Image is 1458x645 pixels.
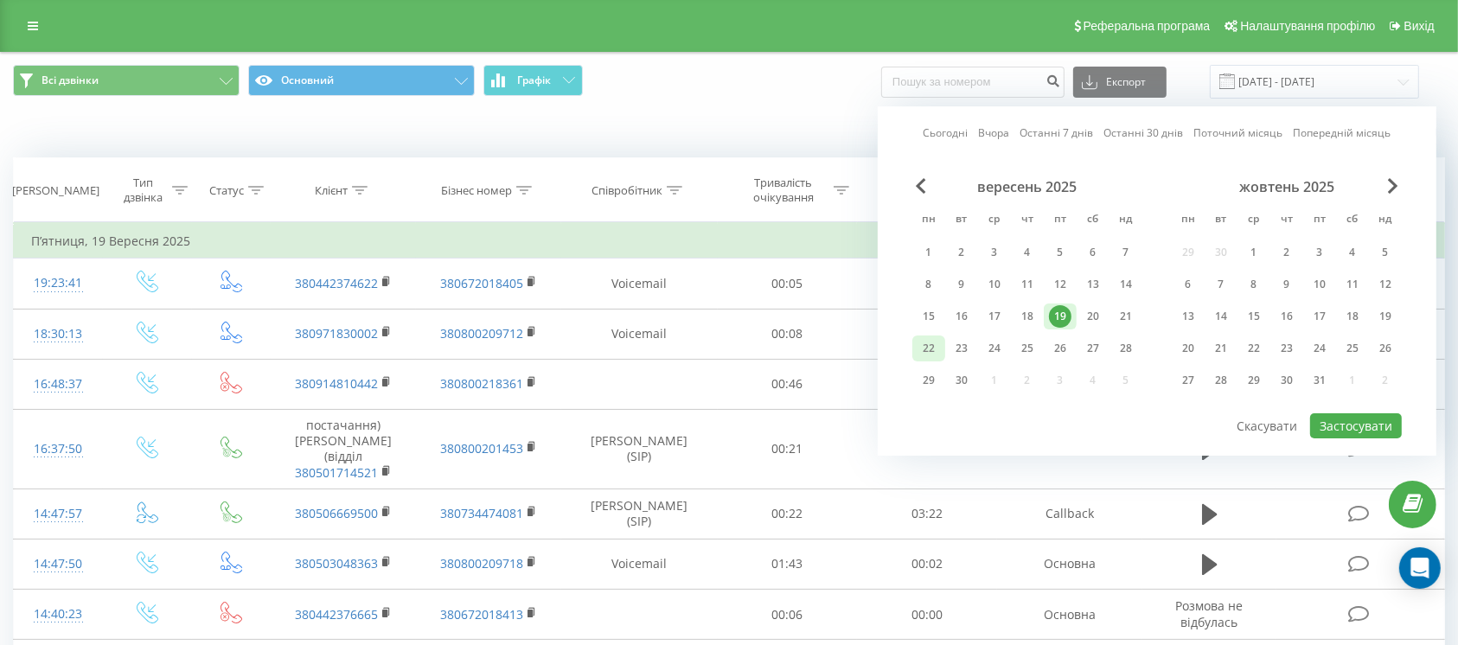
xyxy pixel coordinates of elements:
[295,555,378,572] a: 380503048363
[31,432,86,466] div: 16:37:50
[1044,303,1077,329] div: пт 19 вер 2025 р.
[1341,273,1364,296] div: 11
[1303,239,1336,265] div: пт 3 жовт 2025 р.
[918,369,940,392] div: 29
[1210,369,1232,392] div: 28
[1341,305,1364,328] div: 18
[1340,208,1365,233] abbr: субота
[918,241,940,264] div: 1
[1243,273,1265,296] div: 8
[1049,337,1071,360] div: 26
[440,606,523,623] a: 380672018413
[950,369,973,392] div: 30
[1177,369,1199,392] div: 27
[1049,241,1071,264] div: 5
[1049,305,1071,328] div: 19
[718,590,858,640] td: 00:06
[1308,337,1331,360] div: 24
[983,337,1006,360] div: 24
[1011,335,1044,361] div: чт 25 вер 2025 р.
[1208,208,1234,233] abbr: вівторок
[483,65,583,96] button: Графік
[997,539,1142,589] td: Основна
[31,367,86,401] div: 16:48:37
[1336,271,1369,297] div: сб 11 жовт 2025 р.
[1210,273,1232,296] div: 7
[1369,271,1402,297] div: нд 12 жовт 2025 р.
[1177,305,1199,328] div: 13
[737,176,829,205] div: Тривалість очікування
[561,539,718,589] td: Voicemail
[978,239,1011,265] div: ср 3 вер 2025 р.
[1369,335,1402,361] div: нд 26 жовт 2025 р.
[31,497,86,531] div: 14:47:57
[857,489,997,539] td: 03:22
[561,259,718,309] td: Voicemail
[1308,241,1331,264] div: 3
[982,208,1007,233] abbr: середа
[857,309,997,359] td: 00:00
[718,309,858,359] td: 00:08
[945,271,978,297] div: вт 9 вер 2025 р.
[912,239,945,265] div: пн 1 вер 2025 р.
[13,65,240,96] button: Всі дзвінки
[1082,337,1104,360] div: 27
[857,539,997,589] td: 00:02
[1270,303,1303,329] div: чт 16 жовт 2025 р.
[997,489,1142,539] td: Callback
[1336,239,1369,265] div: сб 4 жовт 2025 р.
[918,305,940,328] div: 15
[1270,367,1303,393] div: чт 30 жовт 2025 р.
[997,590,1142,640] td: Основна
[1307,208,1333,233] abbr: п’ятниця
[1044,239,1077,265] div: пт 5 вер 2025 р.
[1308,273,1331,296] div: 10
[12,183,99,198] div: [PERSON_NAME]
[1336,335,1369,361] div: сб 25 жовт 2025 р.
[1240,19,1375,33] span: Налаштування профілю
[1303,303,1336,329] div: пт 17 жовт 2025 р.
[877,176,969,205] div: Тривалість розмови
[1172,271,1205,297] div: пн 6 жовт 2025 р.
[31,266,86,300] div: 19:23:41
[718,539,858,589] td: 01:43
[315,183,348,198] div: Клієнт
[1205,367,1237,393] div: вт 28 жовт 2025 р.
[1270,239,1303,265] div: чт 2 жовт 2025 р.
[1303,271,1336,297] div: пт 10 жовт 2025 р.
[912,271,945,297] div: пн 8 вер 2025 р.
[857,359,997,409] td: 00:00
[1237,239,1270,265] div: ср 1 жовт 2025 р.
[983,241,1006,264] div: 3
[1113,208,1139,233] abbr: неділя
[271,409,416,489] td: постачання) [PERSON_NAME] (відділ
[1399,547,1441,589] div: Open Intercom Messenger
[248,65,475,96] button: Основний
[912,335,945,361] div: пн 22 вер 2025 р.
[945,367,978,393] div: вт 30 вер 2025 р.
[1374,241,1397,264] div: 5
[561,489,718,539] td: [PERSON_NAME] (SIP)
[14,224,1445,259] td: П’ятниця, 19 Вересня 2025
[1115,305,1137,328] div: 21
[1082,241,1104,264] div: 6
[1205,303,1237,329] div: вт 14 жовт 2025 р.
[857,590,997,640] td: 00:00
[1044,271,1077,297] div: пт 12 вер 2025 р.
[912,303,945,329] div: пн 15 вер 2025 р.
[1243,305,1265,328] div: 15
[1294,125,1391,142] a: Попередній місяць
[912,367,945,393] div: пн 29 вер 2025 р.
[1243,337,1265,360] div: 22
[718,489,858,539] td: 00:22
[1115,241,1137,264] div: 7
[1077,335,1109,361] div: сб 27 вер 2025 р.
[561,309,718,359] td: Voicemail
[31,547,86,581] div: 14:47:50
[1237,335,1270,361] div: ср 22 жовт 2025 р.
[441,183,512,198] div: Бізнес номер
[1369,303,1402,329] div: нд 19 жовт 2025 р.
[1270,335,1303,361] div: чт 23 жовт 2025 р.
[1115,337,1137,360] div: 28
[718,259,858,309] td: 00:05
